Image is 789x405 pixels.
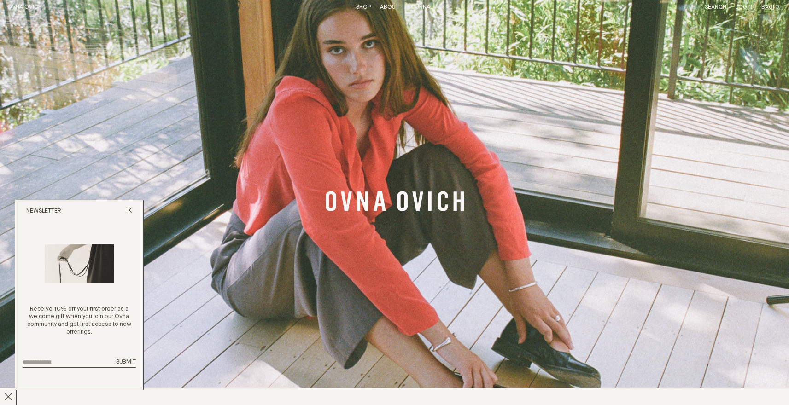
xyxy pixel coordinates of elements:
[26,208,61,215] h2: Newsletter
[23,306,136,337] p: Receive 10% off your first order as a welcome gift when you join our Ovna community and get first...
[7,4,42,10] a: Home
[116,359,136,366] button: Submit
[736,4,752,10] a: Login
[408,4,433,10] a: Journal
[326,191,464,214] a: Banner Link
[356,4,371,10] a: Shop
[126,207,132,216] button: Close popup
[380,4,399,12] summary: About
[116,359,136,365] span: Submit
[773,4,782,10] span: [0]
[761,4,773,10] span: Bag
[705,4,726,10] a: Search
